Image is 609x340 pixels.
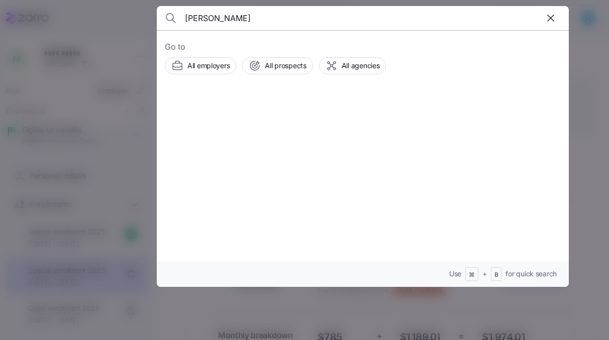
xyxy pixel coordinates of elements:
span: All agencies [342,61,380,71]
button: All agencies [319,57,386,74]
span: All prospects [265,61,306,71]
button: All employers [165,57,236,74]
span: + [482,269,487,279]
button: All prospects [242,57,313,74]
span: Use [449,269,461,279]
span: ⌘ [469,271,475,279]
span: for quick search [505,269,557,279]
span: Go to [165,41,561,53]
span: B [494,271,498,279]
span: All employers [187,61,230,71]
